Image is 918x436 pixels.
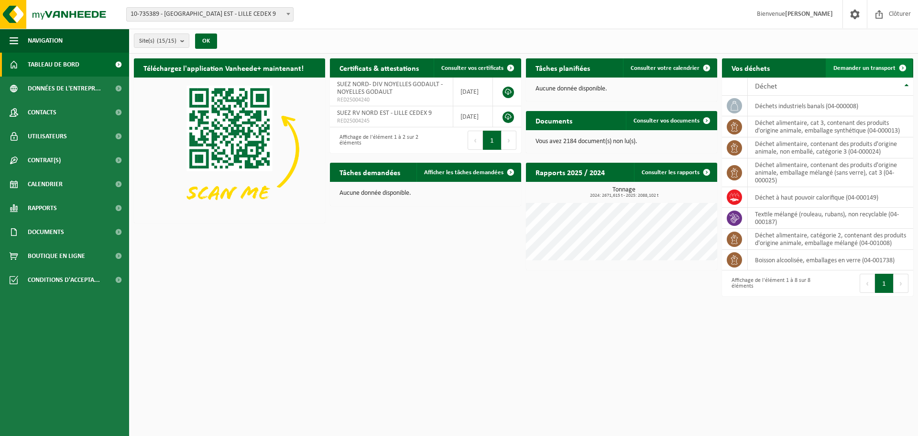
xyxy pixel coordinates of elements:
button: Next [502,131,516,150]
span: SUEZ RV NORD EST - LILLE CEDEX 9 [337,110,432,117]
div: Affichage de l'élément 1 à 2 sur 2 éléments [335,130,421,151]
button: 1 [483,131,502,150]
span: Tableau de bord [28,53,79,77]
td: déchet alimentaire, catégorie 2, contenant des produits d'origine animale, emballage mélangé (04-... [748,229,914,250]
a: Consulter vos certificats [434,58,520,78]
button: OK [195,34,217,49]
td: boisson alcoolisée, emballages en verre (04-001738) [748,250,914,270]
a: Afficher les tâches demandées [416,163,520,182]
count: (15/15) [157,38,176,44]
span: 10-735389 - SUEZ RV NORD EST - LILLE CEDEX 9 [127,8,293,21]
span: Afficher les tâches demandées [424,169,503,176]
span: Conditions d'accepta... [28,268,100,292]
span: Consulter vos certificats [441,65,503,71]
td: déchet alimentaire, contenant des produits d'origine animale, emballage mélangé (sans verre), cat... [748,158,914,187]
button: Next [894,274,908,293]
td: textile mélangé (rouleau, rubans), non recyclable (04-000187) [748,208,914,229]
td: déchet à haut pouvoir calorifique (04-000149) [748,187,914,208]
a: Consulter votre calendrier [623,58,716,78]
p: Aucune donnée disponible. [339,190,512,197]
span: Calendrier [28,172,63,196]
button: Previous [468,131,483,150]
button: 1 [875,274,894,293]
span: Boutique en ligne [28,244,85,268]
span: 2024: 2671,615 t - 2025: 2088,102 t [531,193,717,198]
span: 10-735389 - SUEZ RV NORD EST - LILLE CEDEX 9 [126,7,294,22]
h2: Documents [526,111,582,130]
h3: Tonnage [531,187,717,198]
td: déchet alimentaire, contenant des produits d'origine animale, non emballé, catégorie 3 (04-000024) [748,137,914,158]
h2: Tâches planifiées [526,58,600,77]
td: [DATE] [453,78,493,106]
span: SUEZ NORD- DIV NOYELLES GODAULT - NOYELLES GODAULT [337,81,443,96]
span: Utilisateurs [28,124,67,148]
p: Vous avez 2184 document(s) non lu(s). [535,138,708,145]
span: Documents [28,220,64,244]
td: déchets industriels banals (04-000008) [748,96,914,116]
img: Download de VHEPlus App [134,78,325,221]
div: Affichage de l'élément 1 à 8 sur 8 éléments [727,273,813,294]
span: Consulter vos documents [634,118,699,124]
h2: Tâches demandées [330,163,410,181]
strong: [PERSON_NAME] [785,11,833,18]
span: Demander un transport [833,65,896,71]
h2: Vos déchets [722,58,779,77]
button: Previous [860,274,875,293]
h2: Téléchargez l'application Vanheede+ maintenant! [134,58,313,77]
span: Consulter votre calendrier [631,65,699,71]
a: Consulter les rapports [634,163,716,182]
span: Site(s) [139,34,176,48]
span: RED25004240 [337,96,446,104]
a: Consulter vos documents [626,111,716,130]
td: déchet alimentaire, cat 3, contenant des produits d'origine animale, emballage synthétique (04-00... [748,116,914,137]
span: Déchet [755,83,777,90]
span: Données de l'entrepr... [28,77,101,101]
td: [DATE] [453,106,493,127]
a: Demander un transport [826,58,912,78]
button: Site(s)(15/15) [134,34,189,48]
span: Rapports [28,196,57,220]
span: Contacts [28,101,56,124]
span: RED25004245 [337,117,446,125]
span: Navigation [28,29,63,53]
h2: Certificats & attestations [330,58,428,77]
span: Contrat(s) [28,148,61,172]
p: Aucune donnée disponible. [535,86,708,92]
h2: Rapports 2025 / 2024 [526,163,614,181]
